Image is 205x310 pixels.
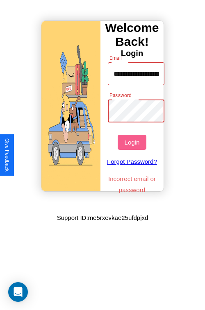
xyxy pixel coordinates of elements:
label: Password [109,92,131,99]
div: Give Feedback [4,138,10,172]
img: gif [41,21,100,191]
h4: Login [100,49,164,58]
a: Forgot Password? [104,150,161,173]
h3: Welcome Back! [100,21,164,49]
div: Open Intercom Messenger [8,282,28,302]
button: Login [118,135,146,150]
p: Incorrect email or password [104,173,161,195]
p: Support ID: me5rxevkae25ufdpjxd [57,212,148,223]
label: Email [109,54,122,61]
